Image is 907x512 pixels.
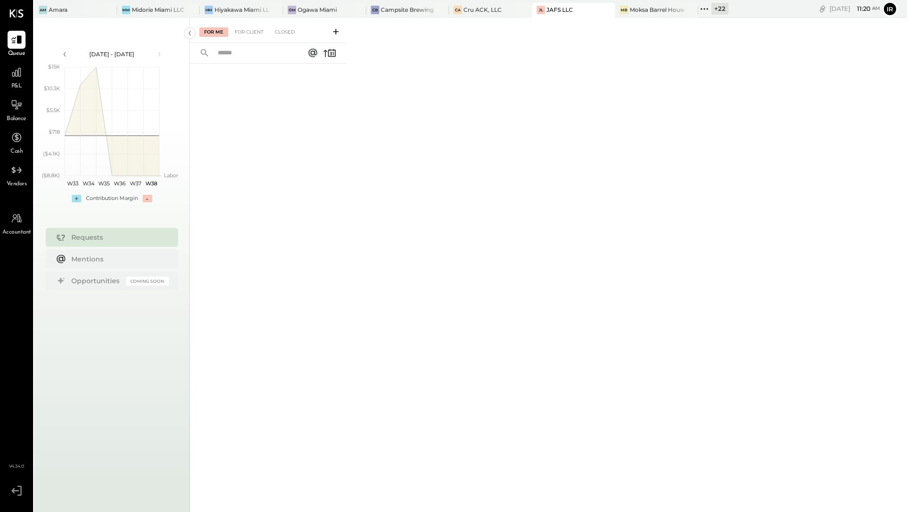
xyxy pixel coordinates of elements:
div: Closed [270,27,299,37]
div: Mentions [71,254,164,264]
a: P&L [0,63,33,91]
div: Hiyakawa Miami LLC [214,6,269,14]
text: $10.3K [44,85,60,92]
div: Amara [49,6,68,14]
div: Contribution Margin [86,195,138,202]
a: Accountant [0,209,33,237]
a: Vendors [0,161,33,189]
a: Cash [0,129,33,156]
span: Balance [7,115,26,123]
div: For Client [230,27,268,37]
div: + [72,195,81,202]
div: Moksa Barrel House [630,6,684,14]
a: Balance [0,96,33,123]
div: - [143,195,152,202]
text: ($8.8K) [42,172,60,179]
text: $5.5K [46,107,60,113]
button: Ir [882,1,898,17]
text: Labor [164,172,178,179]
div: MM [122,6,130,14]
div: Coming Soon [126,277,169,286]
a: Queue [0,31,33,58]
div: Midorie Miami LLC [132,6,184,14]
text: ($4.1K) [43,150,60,157]
span: Vendors [7,180,27,189]
div: Cru ACK, LLC [463,6,502,14]
div: [DATE] [830,4,880,13]
div: + 22 [711,3,728,15]
div: [DATE] - [DATE] [72,50,152,58]
text: W36 [114,180,126,187]
div: MB [620,6,628,14]
div: HM [205,6,213,14]
div: JAFS LLC [547,6,573,14]
div: Opportunities [71,276,121,286]
span: P&L [11,82,22,91]
div: copy link [818,4,827,14]
div: OM [288,6,296,14]
text: W35 [98,180,110,187]
div: CA [453,6,462,14]
span: Accountant [2,228,31,237]
text: W34 [82,180,94,187]
div: For Me [199,27,228,37]
text: $15K [48,63,60,70]
span: Cash [10,148,23,156]
text: W33 [67,180,78,187]
span: Queue [8,50,26,58]
div: Campsite Brewing [381,6,434,14]
text: W37 [130,180,141,187]
text: $718 [49,129,60,135]
div: Ogawa Miami [298,6,337,14]
div: Requests [71,233,164,242]
div: JL [537,6,545,14]
div: Am [39,6,47,14]
div: CB [371,6,379,14]
text: W38 [145,180,157,187]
